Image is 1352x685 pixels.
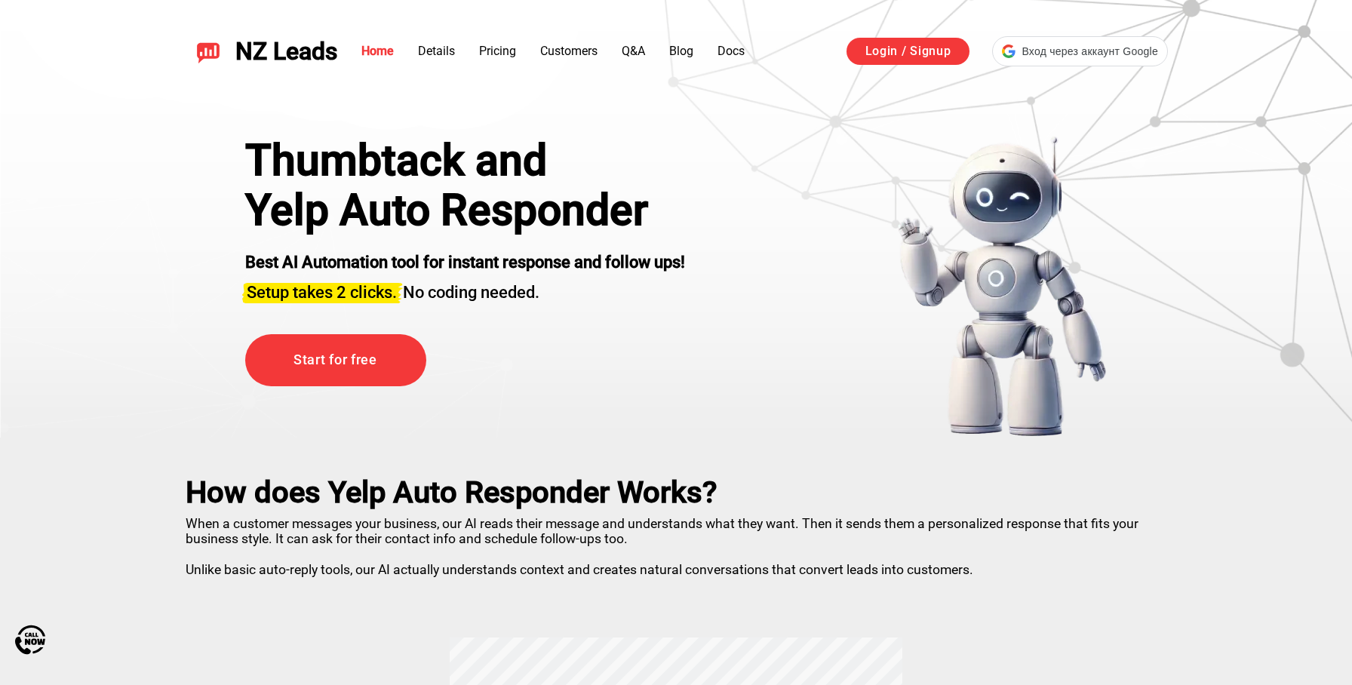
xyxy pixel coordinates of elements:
img: NZ Leads logo [196,39,220,63]
div: Thumbtack and [245,136,685,186]
a: Blog [669,44,693,58]
h1: Yelp Auto Responder [245,186,685,235]
a: Details [418,44,455,58]
strong: Best AI Automation tool for instant response and follow ups! [245,253,685,272]
h3: No coding needed. [245,274,685,304]
a: Q&A [622,44,645,58]
a: Pricing [479,44,516,58]
span: Setup takes 2 clicks. [247,283,397,302]
img: yelp bot [897,136,1108,438]
a: Customers [540,44,598,58]
a: Home [361,44,394,58]
img: Call Now [15,625,45,655]
span: NZ Leads [235,38,337,66]
a: Login / Signup [847,38,970,65]
div: Вход через аккаунт Google [992,36,1168,66]
a: Docs [717,44,745,58]
a: Start for free [245,334,426,386]
p: When a customer messages your business, our AI reads their message and understands what they want... [186,510,1166,577]
span: Вход через аккаунт Google [1022,44,1158,60]
h2: How does Yelp Auto Responder Works? [186,475,1166,510]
